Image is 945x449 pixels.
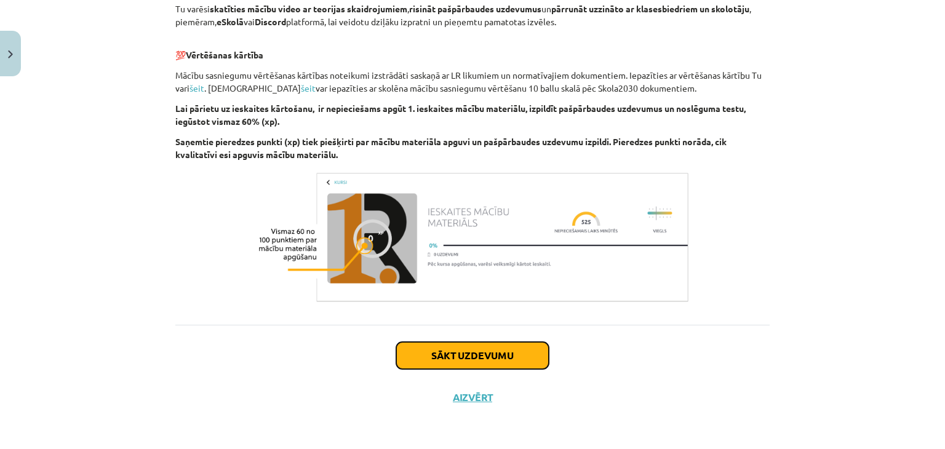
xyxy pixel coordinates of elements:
p: Tu varēsi , un , piemēram, vai platformā, lai veidotu dziļāku izpratni un pieņemtu pamatotas izvē... [175,2,770,28]
strong: Lai pārietu uz ieskaites kārtošanu, ir nepieciešams apgūt 1. ieskaites mācību materiālu, izpildīt... [175,103,746,127]
button: Sākt uzdevumu [396,342,549,369]
a: šeit [189,82,204,93]
strong: eSkolā [217,16,244,27]
p: Mācību sasniegumu vērtēšanas kārtības noteikumi izstrādāti saskaņā ar LR likumiem un normatīvajie... [175,69,770,95]
p: 💯 [175,36,770,62]
strong: skatīties mācību video ar teorijas skaidrojumiem [210,3,407,14]
strong: pārrunāt uzzināto ar klasesbiedriem un skolotāju [551,3,749,14]
a: šeit [301,82,316,93]
strong: Saņemtie pieredzes punkti (xp) tiek piešķirti par mācību materiāla apguvi un pašpārbaudes uzdevum... [175,136,727,160]
strong: Discord [255,16,286,27]
strong: risināt pašpārbaudes uzdevumus [409,3,541,14]
img: icon-close-lesson-0947bae3869378f0d4975bcd49f059093ad1ed9edebbc8119c70593378902aed.svg [8,50,13,58]
button: Aizvērt [449,391,496,403]
strong: Vērtēšanas kārtība [186,49,263,60]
